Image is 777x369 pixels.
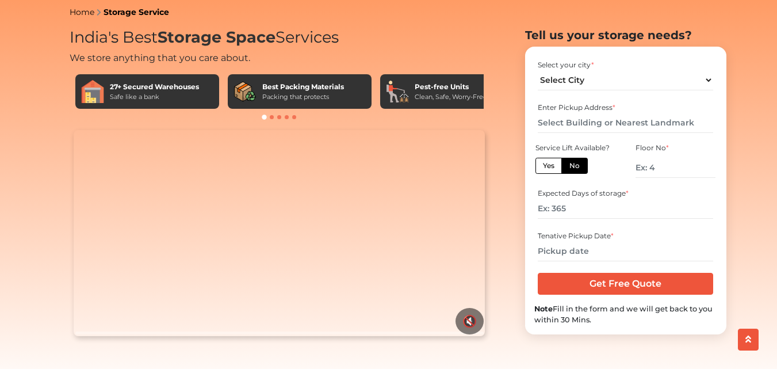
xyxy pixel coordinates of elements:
[534,305,553,313] b: Note
[561,158,588,174] label: No
[538,199,713,219] input: Ex: 365
[535,158,562,174] label: Yes
[538,188,713,199] div: Expected Days of storage
[104,7,169,17] a: Storage Service
[525,28,726,42] h2: Tell us your storage needs?
[738,329,759,351] button: scroll up
[535,143,615,153] div: Service Lift Available?
[534,303,717,325] div: Fill in the form and we will get back to you within 30 Mins.
[538,60,713,70] div: Select your city
[70,52,250,63] span: We store anything that you care about.
[538,273,713,295] input: Get Free Quote
[110,82,199,92] div: 27+ Secured Warehouses
[234,80,257,103] img: Best Packing Materials
[81,80,104,103] img: 27+ Secured Warehouses
[415,82,487,92] div: Pest-free Units
[636,158,715,178] input: Ex: 4
[456,308,484,334] button: 🔇
[74,130,485,336] video: Your browser does not support the video tag.
[538,231,713,241] div: Tenative Pickup Date
[110,92,199,102] div: Safe like a bank
[70,7,94,17] a: Home
[262,82,344,92] div: Best Packing Materials
[538,113,713,133] input: Select Building or Nearest Landmark
[386,80,409,103] img: Pest-free Units
[538,241,713,261] input: Pickup date
[70,28,489,47] h1: India's Best Services
[262,92,344,102] div: Packing that protects
[415,92,487,102] div: Clean, Safe, Worry-Free
[158,28,275,47] span: Storage Space
[636,143,715,153] div: Floor No
[538,102,713,113] div: Enter Pickup Address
